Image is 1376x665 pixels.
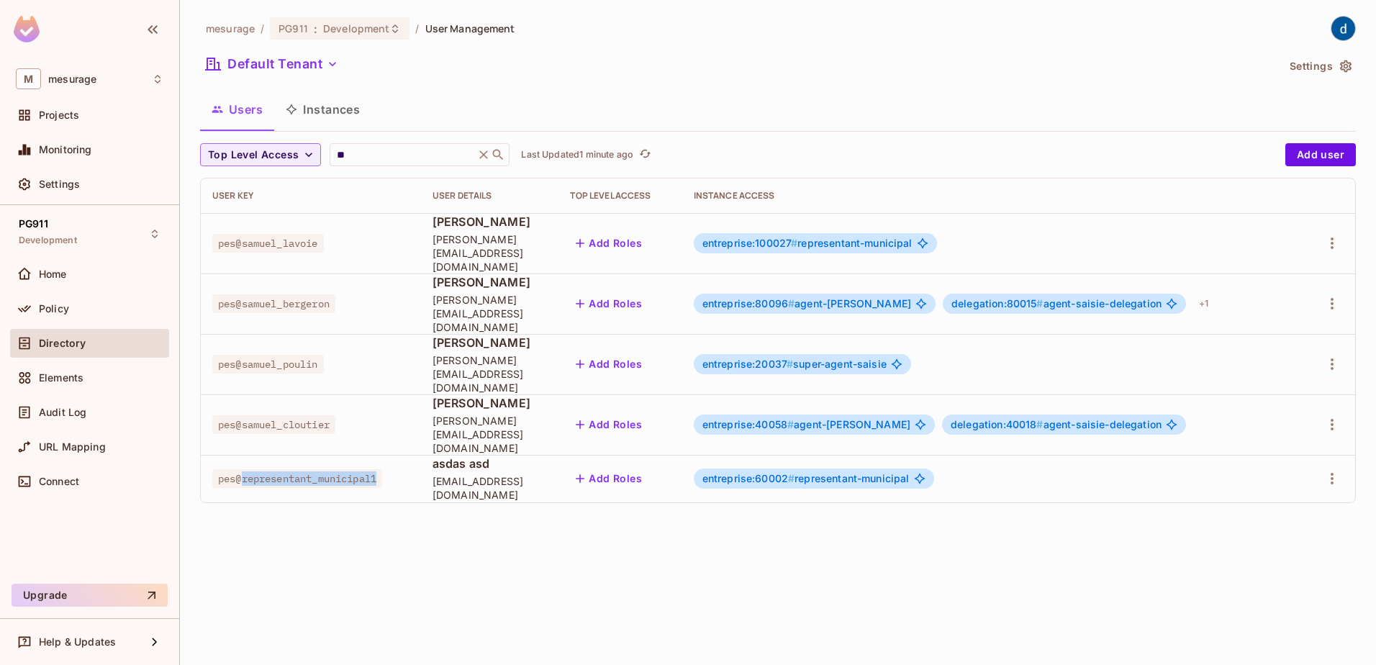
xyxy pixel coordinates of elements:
span: URL Mapping [39,441,106,453]
span: representant-municipal [702,237,913,249]
span: : [313,23,318,35]
span: pes@samuel_poulin [212,355,324,374]
span: Top Level Access [208,146,299,164]
button: Users [200,91,274,127]
span: [PERSON_NAME] [433,274,548,290]
button: Default Tenant [200,53,344,76]
span: entreprise:100027 [702,237,798,249]
span: agent-[PERSON_NAME] [702,419,910,430]
span: [PERSON_NAME][EMAIL_ADDRESS][DOMAIN_NAME] [433,293,548,334]
span: entreprise:80096 [702,297,795,309]
span: # [791,237,797,249]
div: + 1 [1193,292,1214,315]
span: entreprise:40058 [702,418,795,430]
button: Add Roles [570,467,648,490]
div: Top Level Access [570,190,670,202]
span: User Management [425,22,515,35]
span: Monitoring [39,144,92,155]
li: / [415,22,419,35]
div: Instance Access [694,190,1291,202]
span: entreprise:60002 [702,472,795,484]
span: the active workspace [206,22,255,35]
span: [PERSON_NAME][EMAIL_ADDRESS][DOMAIN_NAME] [433,414,548,455]
span: # [788,297,795,309]
span: Click to refresh data [633,146,653,163]
span: representant-municipal [702,473,910,484]
span: Connect [39,476,79,487]
span: # [788,472,795,484]
span: pes@samuel_cloutier [212,415,335,434]
span: delegation:40018 [951,418,1044,430]
span: Directory [39,338,86,349]
span: agent-saisie-delegation [951,298,1162,309]
span: Development [19,235,77,246]
button: Add Roles [570,353,648,376]
button: Add user [1285,143,1356,166]
li: / [261,22,264,35]
span: entreprise:20037 [702,358,794,370]
button: Add Roles [570,413,648,436]
div: User Key [212,190,409,202]
span: pes@samuel_lavoie [212,234,324,253]
span: Projects [39,109,79,121]
span: PG911 [279,22,308,35]
span: M [16,68,41,89]
button: Upgrade [12,584,168,607]
button: Add Roles [570,232,648,255]
span: Settings [39,178,80,190]
span: refresh [639,148,651,162]
span: # [787,358,793,370]
span: delegation:80015 [951,297,1044,309]
span: Development [323,22,389,35]
span: Elements [39,372,83,384]
span: agent-saisie-delegation [951,419,1162,430]
span: super-agent-saisie [702,358,887,370]
div: User Details [433,190,548,202]
span: # [787,418,794,430]
span: [PERSON_NAME] [433,395,548,411]
span: Home [39,268,67,280]
span: Workspace: mesurage [48,73,96,85]
span: [PERSON_NAME] [433,335,548,350]
button: Settings [1284,55,1356,78]
span: # [1036,297,1043,309]
span: [PERSON_NAME][EMAIL_ADDRESS][DOMAIN_NAME] [433,353,548,394]
button: Top Level Access [200,143,321,166]
img: dev 911gcl [1331,17,1355,40]
span: PG911 [19,218,48,230]
span: pes@samuel_bergeron [212,294,335,313]
span: asdas asd [433,456,548,471]
span: [EMAIL_ADDRESS][DOMAIN_NAME] [433,474,548,502]
button: Instances [274,91,371,127]
button: Add Roles [570,292,648,315]
span: pes@representant_municipal1 [212,469,382,488]
span: Help & Updates [39,636,116,648]
span: agent-[PERSON_NAME] [702,298,911,309]
span: Audit Log [39,407,86,418]
span: Policy [39,303,69,315]
span: [PERSON_NAME] [433,214,548,230]
span: # [1036,418,1043,430]
span: [PERSON_NAME][EMAIL_ADDRESS][DOMAIN_NAME] [433,232,548,273]
img: SReyMgAAAABJRU5ErkJggg== [14,16,40,42]
p: Last Updated 1 minute ago [521,149,633,160]
button: refresh [636,146,653,163]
